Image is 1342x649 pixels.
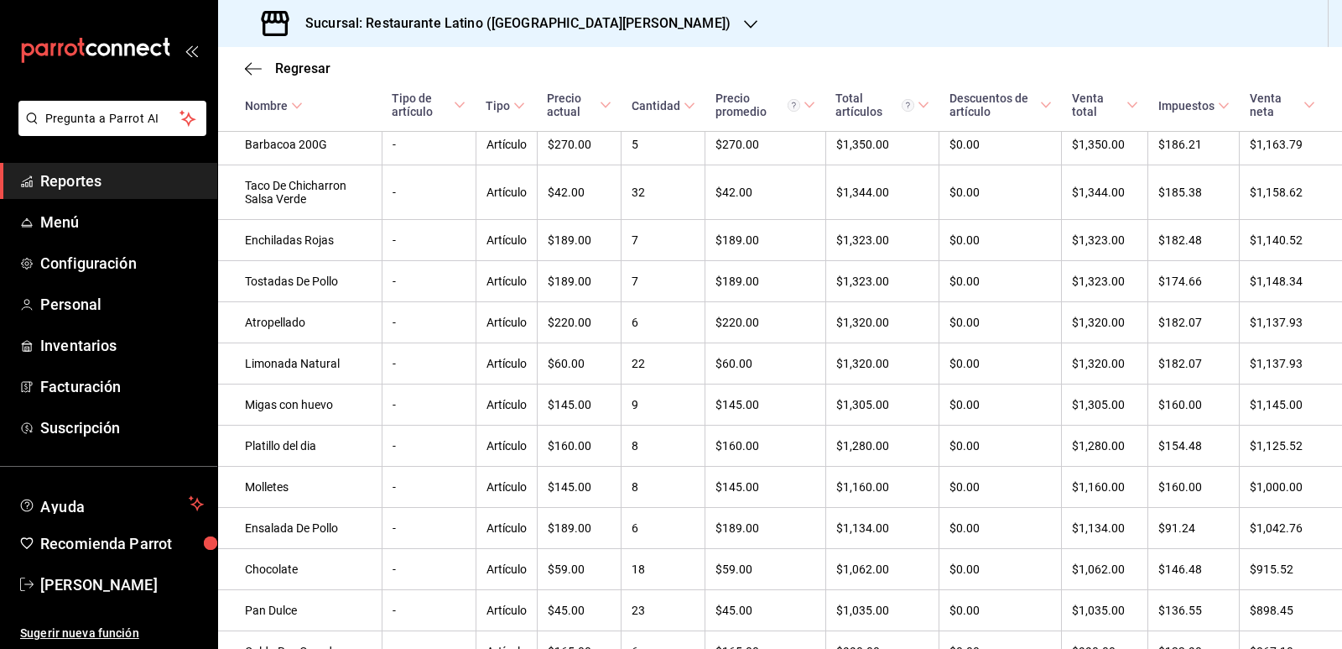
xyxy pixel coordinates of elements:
[939,385,1062,426] td: $0.00
[705,385,826,426] td: $145.00
[825,261,939,302] td: $1,323.00
[825,302,939,343] td: $1,320.00
[705,261,826,302] td: $189.00
[1148,590,1240,631] td: $136.55
[632,99,680,113] div: Cantidad
[1148,261,1240,302] td: $174.66
[40,293,204,316] span: Personal
[1240,165,1342,220] td: $1,158.62
[245,99,288,113] div: Nombre
[825,165,939,220] td: $1,344.00
[40,494,182,514] span: Ayuda
[382,261,476,302] td: -
[275,60,330,76] span: Regresar
[825,385,939,426] td: $1,305.00
[1158,99,1215,113] div: Impuestos
[939,302,1062,343] td: $0.00
[622,124,705,165] td: 5
[476,426,537,467] td: Artículo
[1240,220,1342,261] td: $1,140.52
[476,549,537,590] td: Artículo
[705,165,826,220] td: $42.00
[537,508,621,549] td: $189.00
[476,590,537,631] td: Artículo
[40,375,204,398] span: Facturación
[705,467,826,508] td: $145.00
[825,220,939,261] td: $1,323.00
[537,385,621,426] td: $145.00
[705,426,826,467] td: $160.00
[1072,92,1123,118] div: Venta total
[476,467,537,508] td: Artículo
[939,261,1062,302] td: $0.00
[1062,549,1148,590] td: $1,062.00
[382,124,476,165] td: -
[218,343,382,385] td: Limonada Natural
[1148,343,1240,385] td: $182.07
[1240,124,1342,165] td: $1,163.79
[1062,165,1148,220] td: $1,344.00
[382,343,476,385] td: -
[1148,165,1240,220] td: $185.38
[537,549,621,590] td: $59.00
[1158,99,1230,113] span: Impuestos
[1148,508,1240,549] td: $91.24
[218,124,382,165] td: Barbacoa 200G
[40,416,204,439] span: Suscripción
[40,211,204,233] span: Menú
[1148,385,1240,426] td: $160.00
[1062,467,1148,508] td: $1,160.00
[939,467,1062,508] td: $0.00
[939,426,1062,467] td: $0.00
[392,92,466,118] span: Tipo de artículo
[1240,590,1342,631] td: $898.45
[476,343,537,385] td: Artículo
[1062,508,1148,549] td: $1,134.00
[537,302,621,343] td: $220.00
[382,220,476,261] td: -
[622,508,705,549] td: 6
[939,508,1062,549] td: $0.00
[825,549,939,590] td: $1,062.00
[939,343,1062,385] td: $0.00
[1062,343,1148,385] td: $1,320.00
[476,220,537,261] td: Artículo
[537,124,621,165] td: $270.00
[218,220,382,261] td: Enchiladas Rojas
[20,625,204,642] span: Sugerir nueva función
[40,334,204,357] span: Inventarios
[476,508,537,549] td: Artículo
[382,165,476,220] td: -
[392,92,450,118] div: Tipo de artículo
[476,261,537,302] td: Artículo
[382,302,476,343] td: -
[476,124,537,165] td: Artículo
[1062,124,1148,165] td: $1,350.00
[1062,590,1148,631] td: $1,035.00
[218,385,382,426] td: Migas con huevo
[218,508,382,549] td: Ensalada De Pollo
[835,92,914,118] div: Total artículos
[218,302,382,343] td: Atropellado
[1148,426,1240,467] td: $154.48
[18,101,206,136] button: Pregunta a Parrot AI
[218,426,382,467] td: Platillo del dia
[537,165,621,220] td: $42.00
[382,508,476,549] td: -
[40,170,204,192] span: Reportes
[825,426,939,467] td: $1,280.00
[835,92,929,118] span: Total artículos
[218,261,382,302] td: Tostadas De Pollo
[705,302,826,343] td: $220.00
[622,343,705,385] td: 22
[547,92,596,118] div: Precio actual
[1148,124,1240,165] td: $186.21
[705,343,826,385] td: $60.00
[382,385,476,426] td: -
[537,426,621,467] td: $160.00
[788,99,800,112] svg: Precio promedio = Total artículos / cantidad
[1062,385,1148,426] td: $1,305.00
[1062,261,1148,302] td: $1,323.00
[825,467,939,508] td: $1,160.00
[1250,92,1315,118] span: Venta neta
